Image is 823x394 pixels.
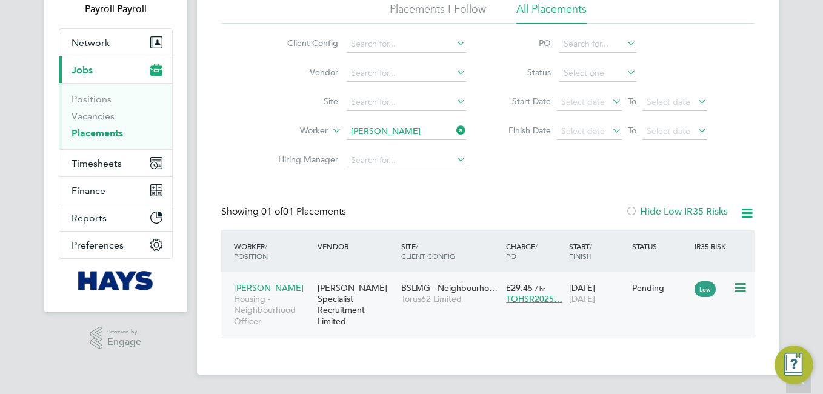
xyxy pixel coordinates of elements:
span: / hr [535,284,545,293]
input: Search for... [559,36,636,53]
li: Placements I Follow [390,2,486,24]
input: Select one [559,65,636,82]
button: Finance [59,177,172,204]
button: Preferences [59,232,172,258]
input: Search for... [347,36,466,53]
span: £29.45 [506,282,533,293]
label: Site [268,96,338,107]
div: [DATE] [566,276,629,310]
span: To [624,93,640,109]
label: Start Date [496,96,551,107]
button: Engage Resource Center [775,346,813,384]
label: Status [496,67,551,78]
div: Start [566,235,629,267]
span: To [624,122,640,138]
label: Hiring Manager [268,154,338,165]
span: TOHSR2025… [506,293,562,304]
span: 01 Placements [261,205,346,218]
span: [DATE] [569,293,595,304]
input: Search for... [347,65,466,82]
div: Site [398,235,503,267]
span: Engage [107,337,141,347]
div: Jobs [59,83,172,149]
input: Search for... [347,94,466,111]
span: Timesheets [72,158,122,169]
span: / PO [506,241,538,261]
div: Showing [221,205,348,218]
button: Reports [59,204,172,231]
a: Vacancies [72,110,115,122]
button: Timesheets [59,150,172,176]
span: / Position [234,241,268,261]
div: Status [629,235,692,257]
span: Jobs [72,64,93,76]
input: Search for... [347,123,466,140]
span: 01 of [261,205,283,218]
div: Vendor [315,235,398,257]
span: BSLMG - Neighbourho… [401,282,498,293]
span: Torus62 Limited [401,293,500,304]
button: Network [59,29,172,56]
a: Placements [72,127,123,139]
button: Jobs [59,56,172,83]
span: Payroll Payroll [59,2,173,16]
div: [PERSON_NAME] Specialist Recruitment Limited [315,276,398,333]
span: Select date [647,125,690,136]
label: Worker [258,125,328,137]
li: All Placements [516,2,587,24]
label: Finish Date [496,125,551,136]
div: Charge [503,235,566,267]
span: Low [695,281,716,297]
input: Search for... [347,152,466,169]
span: Preferences [72,239,124,251]
img: hays-logo-retina.png [78,271,154,290]
span: Powered by [107,327,141,337]
span: Finance [72,185,105,196]
a: Go to home page [59,271,173,290]
span: / Finish [569,241,592,261]
span: Reports [72,212,107,224]
label: PO [496,38,551,48]
label: Hide Low IR35 Risks [625,205,728,218]
span: Housing - Neighbourhood Officer [234,293,312,327]
a: [PERSON_NAME]Housing - Neighbourhood Officer[PERSON_NAME] Specialist Recruitment LimitedBSLMG - N... [231,276,755,286]
span: Select date [561,96,605,107]
div: IR35 Risk [691,235,733,257]
a: Positions [72,93,112,105]
div: Pending [632,282,689,293]
a: Powered byEngage [90,327,142,350]
span: [PERSON_NAME] [234,282,304,293]
label: Client Config [268,38,338,48]
span: Network [72,37,110,48]
span: Select date [647,96,690,107]
label: Vendor [268,67,338,78]
span: Select date [561,125,605,136]
div: Worker [231,235,315,267]
span: / Client Config [401,241,455,261]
